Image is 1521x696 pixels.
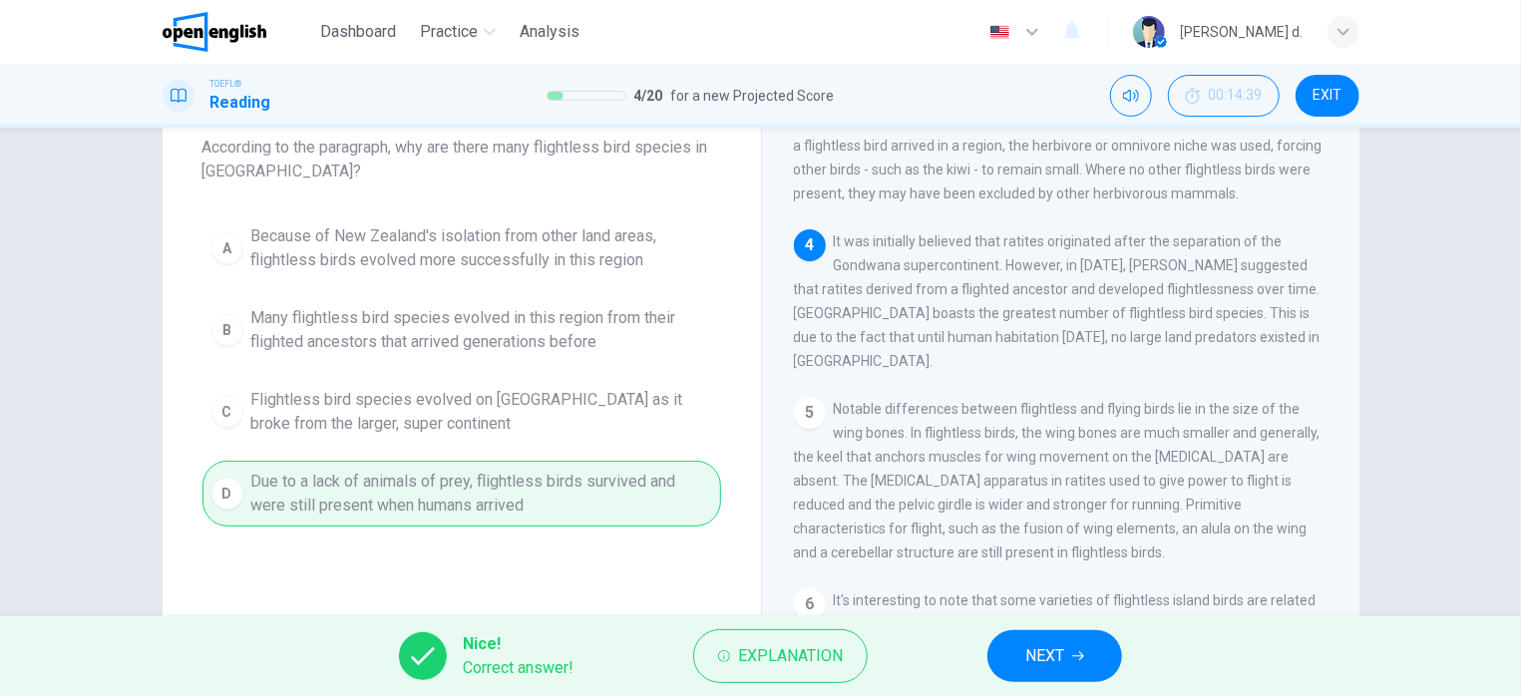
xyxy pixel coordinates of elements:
span: Analysis [520,20,579,44]
span: According to the paragraph, why are there many flightless bird species in [GEOGRAPHIC_DATA]? [202,136,721,183]
h1: Reading [210,91,271,115]
img: Profile picture [1133,16,1165,48]
span: 4 / 20 [634,84,663,108]
span: NEXT [1025,642,1064,670]
img: en [987,25,1012,40]
span: EXIT [1313,88,1341,104]
a: OpenEnglish logo [163,12,313,52]
span: for a new Projected Score [671,84,835,108]
div: 6 [794,588,826,620]
button: Analysis [512,14,587,50]
span: TOEFL® [210,77,242,91]
button: Dashboard [312,14,404,50]
button: EXIT [1296,75,1359,117]
div: 4 [794,229,826,261]
span: Explanation [738,642,843,670]
span: Nice! [463,632,573,656]
button: NEXT [987,630,1122,682]
span: Dashboard [320,20,396,44]
button: 00:14:39 [1168,75,1280,117]
button: Practice [412,14,504,50]
div: Mute [1110,75,1152,117]
img: OpenEnglish logo [163,12,267,52]
span: 00:14:39 [1209,88,1263,104]
span: Practice [420,20,478,44]
span: It was initially believed that ratites originated after the separation of the Gondwana superconti... [794,233,1321,369]
button: Explanation [693,629,868,683]
span: Notable differences between flightless and flying birds lie in the size of the wing bones. In fli... [794,401,1321,560]
div: 5 [794,397,826,429]
span: Correct answer! [463,656,573,680]
div: Hide [1168,75,1280,117]
div: [PERSON_NAME] d. [1181,20,1304,44]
